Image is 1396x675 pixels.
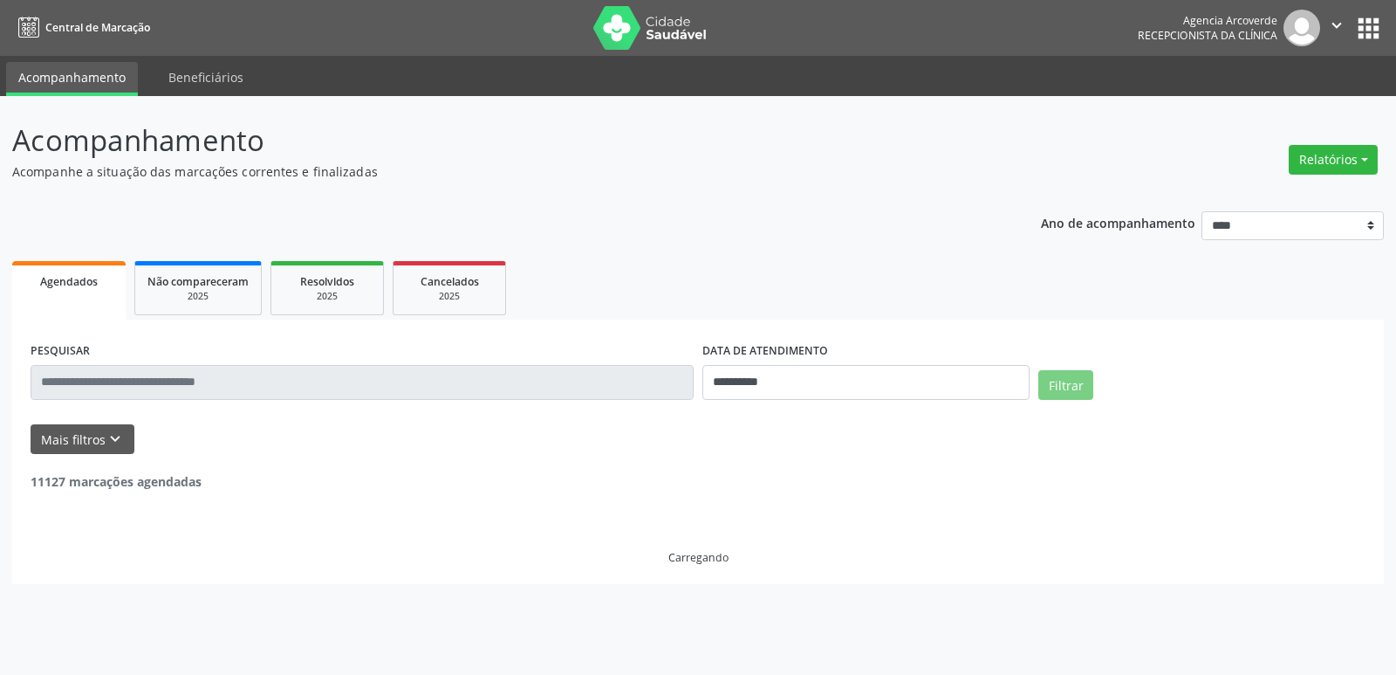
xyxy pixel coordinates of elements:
[1320,10,1353,46] button: 
[284,290,371,303] div: 2025
[1138,13,1277,28] div: Agencia Arcoverde
[12,13,150,42] a: Central de Marcação
[31,424,134,455] button: Mais filtroskeyboard_arrow_down
[1138,28,1277,43] span: Recepcionista da clínica
[1327,16,1346,35] i: 
[1041,211,1195,233] p: Ano de acompanhamento
[668,550,729,565] div: Carregando
[106,430,125,449] i: keyboard_arrow_down
[6,62,138,96] a: Acompanhamento
[31,473,202,490] strong: 11127 marcações agendadas
[12,119,972,162] p: Acompanhamento
[12,162,972,181] p: Acompanhe a situação das marcações correntes e finalizadas
[1038,370,1093,400] button: Filtrar
[40,274,98,289] span: Agendados
[1283,10,1320,46] img: img
[406,290,493,303] div: 2025
[1289,145,1378,175] button: Relatórios
[702,338,828,365] label: DATA DE ATENDIMENTO
[156,62,256,93] a: Beneficiários
[31,338,90,365] label: PESQUISAR
[147,290,249,303] div: 2025
[1353,13,1384,44] button: apps
[147,274,249,289] span: Não compareceram
[300,274,354,289] span: Resolvidos
[45,20,150,35] span: Central de Marcação
[421,274,479,289] span: Cancelados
